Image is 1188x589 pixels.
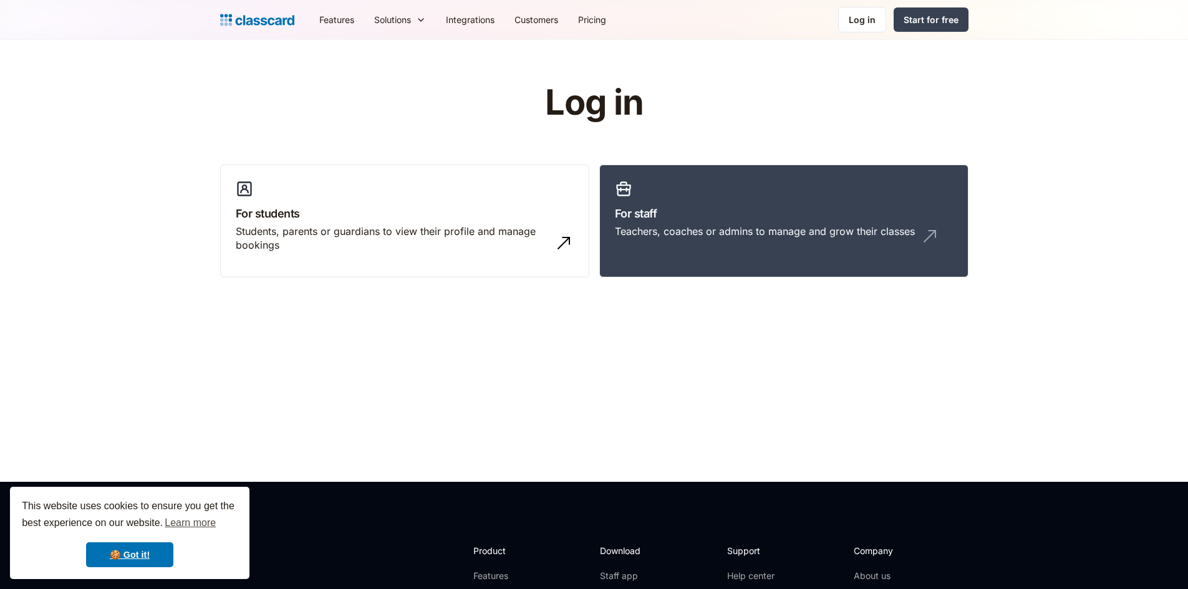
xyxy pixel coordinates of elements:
[600,544,651,557] h2: Download
[838,7,886,32] a: Log in
[22,499,238,532] span: This website uses cookies to ensure you get the best experience on our website.
[236,205,574,222] h3: For students
[568,6,616,34] a: Pricing
[236,224,549,252] div: Students, parents or guardians to view their profile and manage bookings
[86,542,173,567] a: dismiss cookie message
[854,544,937,557] h2: Company
[364,6,436,34] div: Solutions
[473,570,540,582] a: Features
[10,487,249,579] div: cookieconsent
[904,13,959,26] div: Start for free
[374,13,411,26] div: Solutions
[309,6,364,34] a: Features
[505,6,568,34] a: Customers
[849,13,876,26] div: Log in
[727,570,778,582] a: Help center
[220,165,589,278] a: For studentsStudents, parents or guardians to view their profile and manage bookings
[894,7,968,32] a: Start for free
[473,544,540,557] h2: Product
[854,570,937,582] a: About us
[396,84,792,122] h1: Log in
[615,205,953,222] h3: For staff
[615,224,915,238] div: Teachers, coaches or admins to manage and grow their classes
[727,544,778,557] h2: Support
[599,165,968,278] a: For staffTeachers, coaches or admins to manage and grow their classes
[220,11,294,29] a: home
[600,570,651,582] a: Staff app
[436,6,505,34] a: Integrations
[163,514,218,532] a: learn more about cookies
